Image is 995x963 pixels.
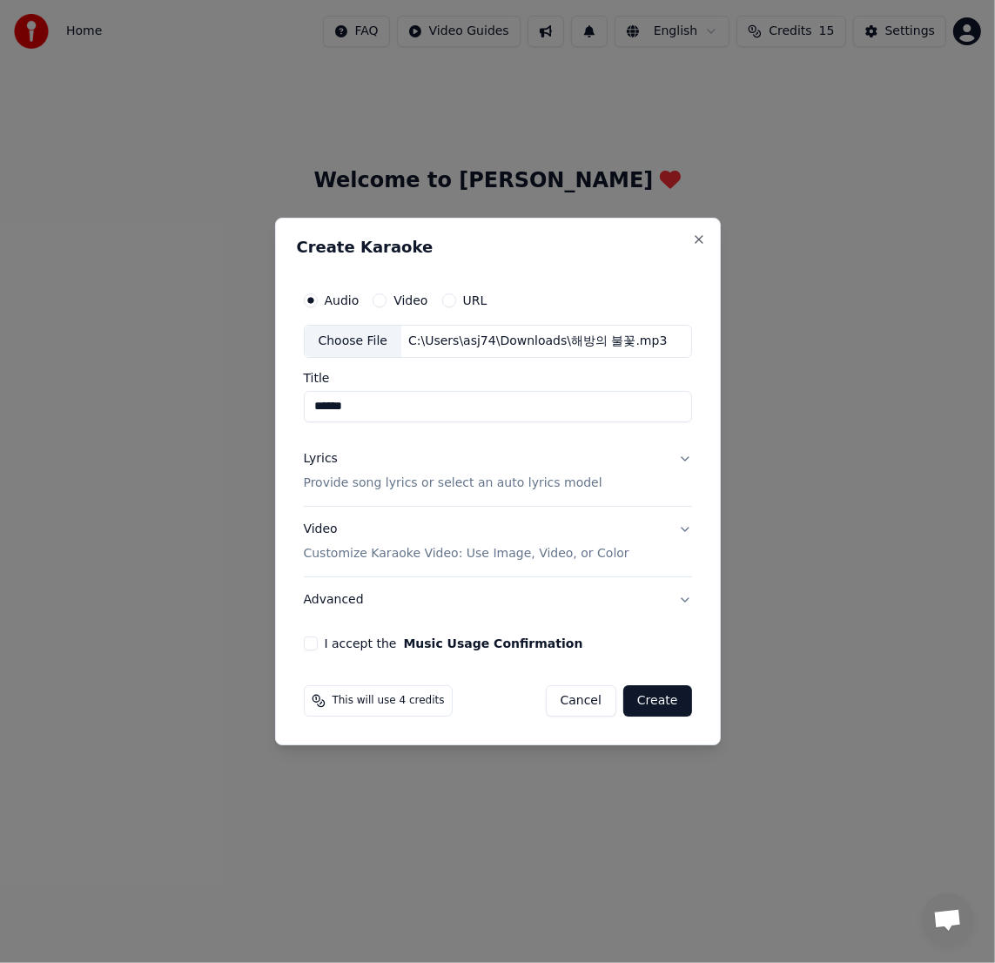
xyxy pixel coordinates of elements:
button: Advanced [304,577,692,623]
p: Customize Karaoke Video: Use Image, Video, or Color [304,545,629,562]
button: Cancel [546,685,616,717]
div: Choose File [305,326,402,357]
button: I accept the [403,637,582,650]
div: Lyrics [304,450,338,468]
label: Video [393,294,427,306]
label: URL [463,294,487,306]
p: Provide song lyrics or select an auto lyrics model [304,475,602,492]
div: C:\Users\asj74\Downloads\해방의 불꽃.mp3 [401,333,674,350]
label: Audio [325,294,360,306]
button: VideoCustomize Karaoke Video: Use Image, Video, or Color [304,507,692,576]
button: Create [623,685,692,717]
label: Title [304,372,692,384]
span: This will use 4 credits [333,694,445,708]
button: LyricsProvide song lyrics or select an auto lyrics model [304,436,692,506]
div: Video [304,521,629,562]
label: I accept the [325,637,583,650]
h2: Create Karaoke [297,239,699,255]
